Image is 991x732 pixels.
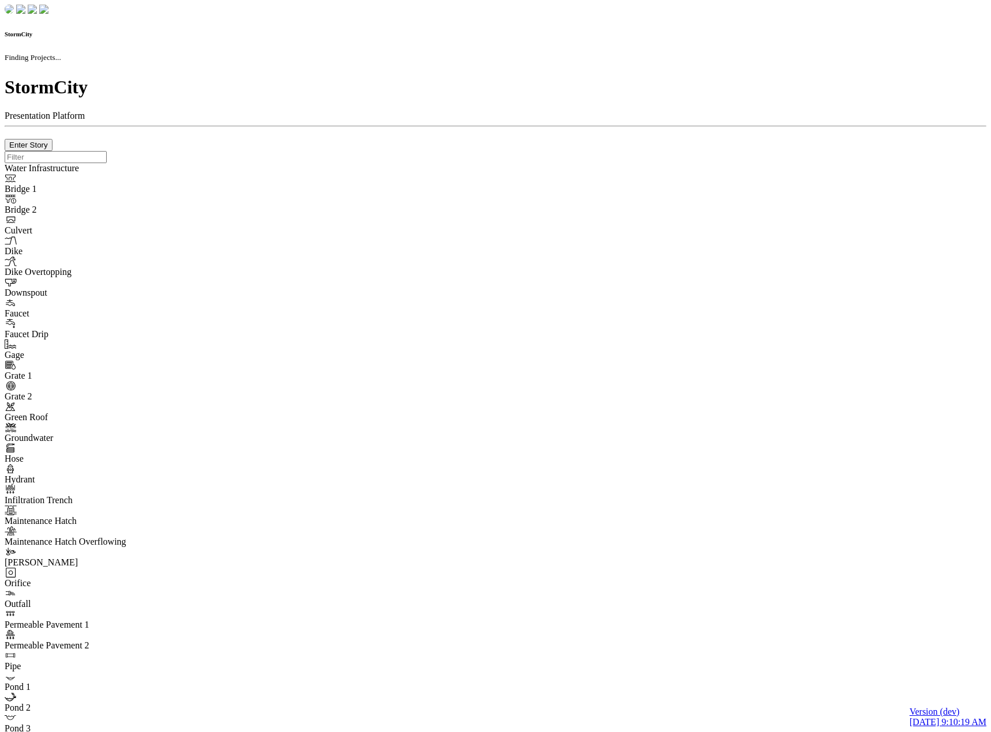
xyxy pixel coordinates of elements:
[39,5,48,14] img: chi-fish-blink.png
[5,661,162,671] div: Pipe
[5,288,162,298] div: Downspout
[910,707,986,727] a: Version (dev) [DATE] 9:10:19 AM
[16,5,25,14] img: chi-fish-down.png
[5,474,162,485] div: Hydrant
[5,640,162,651] div: Permeable Pavement 2
[5,537,162,547] div: Maintenance Hatch Overflowing
[5,350,162,360] div: Gage
[5,5,14,14] img: chi-fish-down.png
[5,151,107,163] input: Filter
[5,578,162,588] div: Orifice
[5,329,162,339] div: Faucet Drip
[5,495,162,505] div: Infiltration Trench
[5,599,162,609] div: Outfall
[5,412,162,422] div: Green Roof
[28,5,37,14] img: chi-fish-up.png
[5,225,162,236] div: Culvert
[5,111,85,120] span: Presentation Platform
[5,516,162,526] div: Maintenance Hatch
[5,433,162,443] div: Groundwater
[5,139,52,151] button: Enter Story
[5,620,162,630] div: Permeable Pavement 1
[5,267,162,277] div: Dike Overtopping
[5,391,162,402] div: Grate 2
[5,557,162,568] div: [PERSON_NAME]
[5,308,162,319] div: Faucet
[5,703,162,713] div: Pond 2
[5,682,162,692] div: Pond 1
[5,31,986,37] h6: StormCity
[910,717,986,727] span: [DATE] 9:10:19 AM
[5,205,162,215] div: Bridge 2
[5,454,162,464] div: Hose
[5,53,61,62] small: Finding Projects...
[5,77,986,98] h1: StormCity
[5,246,162,256] div: Dike
[5,371,162,381] div: Grate 1
[5,163,162,173] div: Water Infrastructure
[5,184,162,194] div: Bridge 1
